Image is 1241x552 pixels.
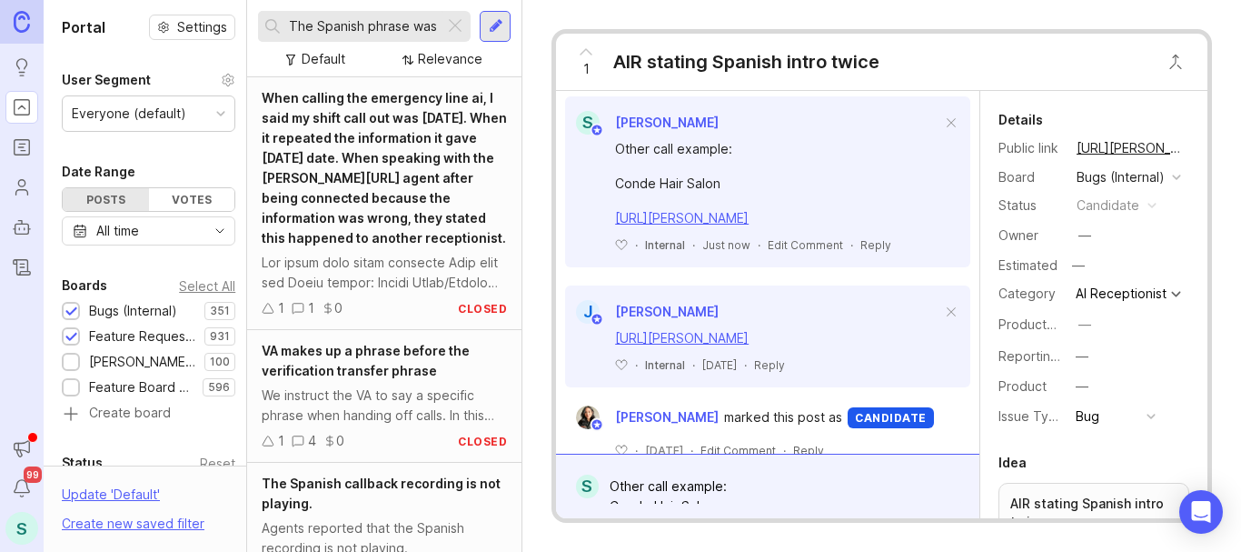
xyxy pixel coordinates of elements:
div: Edit Comment [700,443,776,458]
div: Feature Board Sandbox [DATE] [89,377,194,397]
label: Issue Type [998,408,1065,424]
div: Edit Comment [768,237,843,253]
div: — [1076,346,1088,366]
span: Settings [177,18,227,36]
div: Feature Requests (Internal) [89,326,195,346]
div: · [635,357,638,373]
div: closed [458,301,507,316]
a: J[PERSON_NAME] [565,300,719,324]
div: — [1078,315,1091,335]
div: — [1067,254,1090,277]
span: VA makes up a phrase before the verification transfer phrase [262,343,470,378]
div: Reply [860,237,891,253]
a: Ysabelle Eugenio[PERSON_NAME] [565,406,724,429]
div: S [576,111,600,135]
span: [PERSON_NAME] [615,407,719,427]
div: Owner [998,226,1062,246]
div: Posts [63,188,149,211]
label: Reporting Team [998,348,1096,364]
p: AIR stating Spanish intro twice [1010,495,1177,531]
div: Internal [645,357,685,373]
div: · [850,237,853,253]
div: User Segment [62,69,151,91]
p: 351 [210,304,230,318]
div: 0 [336,431,344,451]
h1: Portal [62,16,105,38]
label: Product [998,378,1047,394]
div: Create new saved filter [62,514,204,534]
svg: toggle icon [205,224,234,238]
div: Lor ipsum dolo sitam consecte Adip elit sed Doeiu tempor: Incidi Utlab/Etdolo MagnaAl Enimadm (ve... [262,253,507,293]
a: Ideas [5,51,38,84]
div: [PERSON_NAME] (Public) [89,352,195,372]
div: · [758,237,760,253]
div: Relevance [418,49,482,69]
div: Default [302,49,345,69]
div: Status [998,196,1062,216]
span: 99 [24,467,42,483]
span: [PERSON_NAME] [615,115,719,130]
div: Votes [149,188,235,211]
img: member badge [591,124,604,137]
label: ProductboardID [998,316,1095,332]
a: Portal [5,91,38,124]
div: · [692,357,695,373]
button: ProductboardID [1073,313,1097,336]
div: Board [998,167,1062,187]
div: 1 [308,298,314,318]
div: Bugs (Internal) [89,301,177,321]
a: [URL][PERSON_NAME] [615,210,749,226]
div: Reply [793,443,824,458]
a: VA makes up a phrase before the verification transfer phraseWe instruct the VA to say a specific ... [247,330,521,463]
div: — [1078,226,1091,246]
div: Status [62,452,103,474]
div: · [635,237,638,253]
span: When calling the emergency line ai, I said my shift call out was [DATE]. When it repeated the inf... [262,90,507,246]
span: [PERSON_NAME] [615,304,719,319]
button: Close button [1157,44,1194,80]
img: member badge [591,313,604,326]
div: We instruct the VA to say a specific phrase when handing off calls. In this call, the VA made up ... [262,386,507,426]
div: Reset [200,458,235,468]
div: Other call example: [615,139,941,159]
div: 1 [278,298,284,318]
div: closed [458,434,507,449]
a: Create board [62,406,235,423]
span: The Spanish callback recording is not playing. [262,476,501,511]
img: Ysabelle Eugenio [576,406,600,429]
span: 1 [583,59,590,79]
div: Public link [998,138,1062,158]
button: Notifications [5,472,38,505]
div: · [744,357,747,373]
div: J [576,300,600,324]
div: Update ' Default ' [62,485,160,514]
img: member badge [591,418,604,432]
a: When calling the emergency line ai, I said my shift call out was [DATE]. When it repeated the inf... [247,77,521,330]
div: S [576,475,599,498]
div: AIR stating Spanish intro twice [613,49,879,75]
div: All time [96,221,139,241]
div: Bug [1076,406,1099,427]
div: · [783,443,786,458]
span: Just now [702,237,750,253]
div: Internal [645,237,685,253]
div: Details [998,109,1043,131]
div: AI Receptionist [1076,287,1167,300]
a: Users [5,171,38,204]
div: Open Intercom Messenger [1179,490,1223,534]
button: Announcements [5,432,38,465]
div: Idea [998,452,1027,474]
div: Select All [179,281,235,291]
div: Estimated [998,259,1057,272]
div: Category [998,284,1062,304]
div: — [1076,376,1088,396]
div: Reply [754,357,785,373]
div: Conde Hair Salon [615,174,941,194]
p: 100 [210,355,230,369]
div: Everyone (default) [72,104,186,124]
button: Settings [149,15,235,40]
div: candidate [848,407,934,428]
p: 931 [210,329,230,344]
a: Changelog [5,251,38,284]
